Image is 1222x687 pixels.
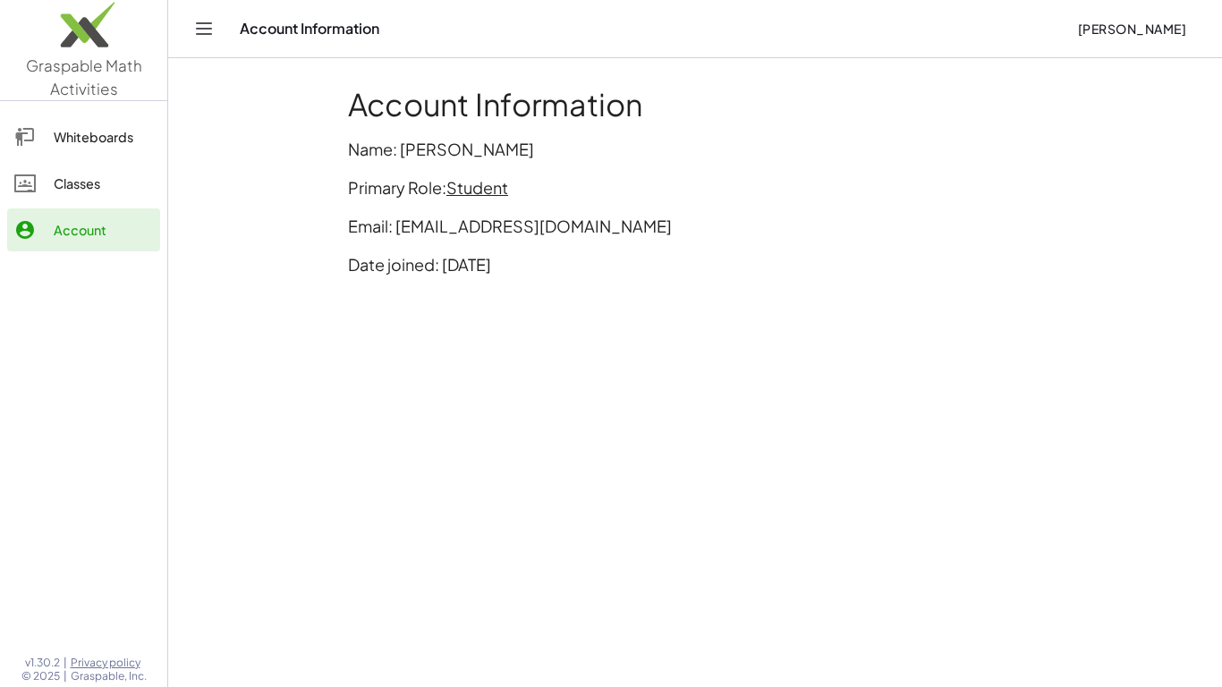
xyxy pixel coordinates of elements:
p: Email: [EMAIL_ADDRESS][DOMAIN_NAME] [348,214,1042,238]
span: © 2025 [21,669,60,683]
a: Whiteboards [7,115,160,158]
button: [PERSON_NAME] [1063,13,1201,45]
div: Whiteboards [54,126,153,148]
span: Graspable, Inc. [71,669,147,683]
span: Graspable Math Activities [26,55,142,98]
div: Classes [54,173,153,194]
p: Date joined: [DATE] [348,252,1042,276]
p: Name: [PERSON_NAME] [348,137,1042,161]
div: Account [54,219,153,241]
a: Classes [7,162,160,205]
span: | [64,656,67,670]
a: Privacy policy [71,656,147,670]
p: Primary Role: [348,175,1042,199]
h1: Account Information [348,87,1042,123]
span: v1.30.2 [25,656,60,670]
span: | [64,669,67,683]
a: Account [7,208,160,251]
span: [PERSON_NAME] [1077,21,1186,37]
button: Toggle navigation [190,14,218,43]
span: Student [446,177,508,198]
